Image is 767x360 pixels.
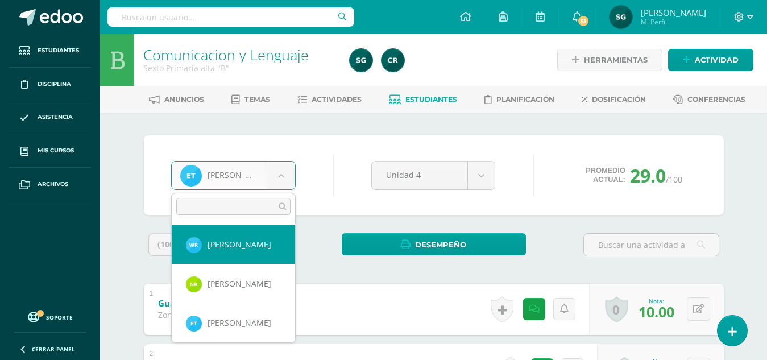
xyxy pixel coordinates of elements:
img: daf7e8839cff791b3ecb9d9ef606f683.png [186,316,202,332]
span: [PERSON_NAME] [208,317,271,328]
img: 6aaeab14cf78cf2ca85304fb7318097e.png [186,276,202,292]
span: [PERSON_NAME] [208,278,271,289]
span: [PERSON_NAME] [208,239,271,250]
img: 9944b23adb1313dd60b4c859e57e4a51.png [186,237,202,253]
